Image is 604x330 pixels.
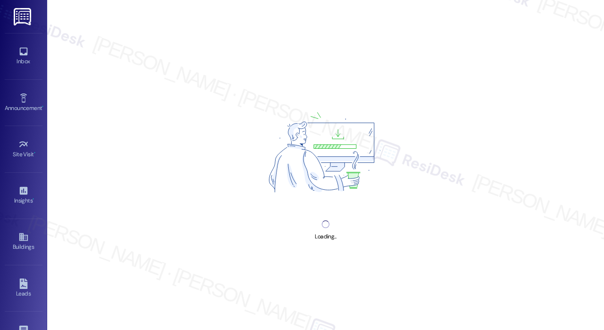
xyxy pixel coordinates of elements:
a: Site Visit • [5,136,42,162]
a: Leads [5,276,42,301]
div: Loading... [315,232,336,242]
img: ResiDesk Logo [14,8,33,25]
a: Insights • [5,183,42,208]
a: Inbox [5,43,42,69]
span: • [42,103,43,110]
a: Buildings [5,229,42,254]
span: • [33,196,34,203]
span: • [34,150,35,156]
